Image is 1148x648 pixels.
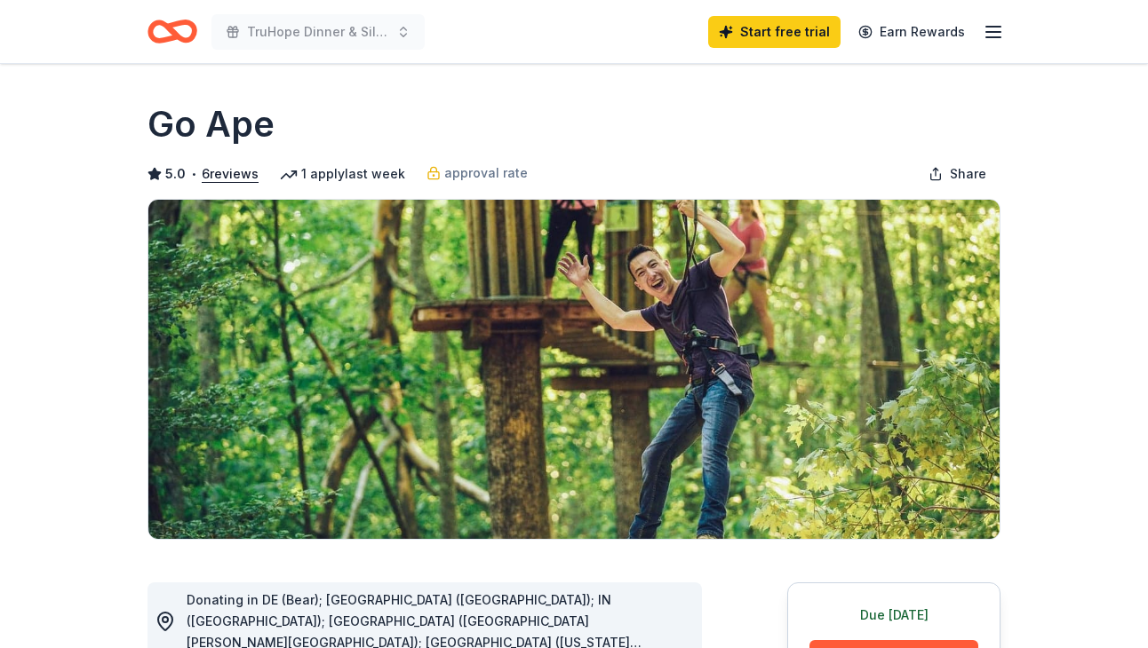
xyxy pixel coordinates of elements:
a: Home [147,11,197,52]
button: TruHope Dinner & Silent Auction [211,14,425,50]
a: Earn Rewards [848,16,976,48]
a: approval rate [427,162,528,184]
button: 6reviews [202,163,259,185]
span: Share [950,163,986,185]
span: approval rate [444,162,528,184]
span: • [191,167,197,181]
button: Share [914,156,1001,192]
span: 5.0 [165,163,186,185]
span: TruHope Dinner & Silent Auction [247,21,389,43]
img: Image for Go Ape [148,200,1000,539]
div: 1 apply last week [280,163,405,185]
a: Start free trial [708,16,841,48]
div: Due [DATE] [809,605,978,626]
h1: Go Ape [147,99,275,149]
